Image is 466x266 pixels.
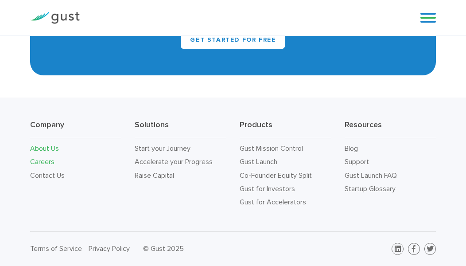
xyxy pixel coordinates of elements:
[135,144,190,153] a: Start your Journey
[345,144,358,153] a: Blog
[181,31,285,49] a: Get Started for Free
[345,157,369,166] a: Support
[240,184,295,193] a: Gust for Investors
[135,120,226,138] h3: Solutions
[30,244,82,253] a: Terms of Service
[135,171,174,180] a: Raise Capital
[30,144,59,153] a: About Us
[240,120,331,138] h3: Products
[30,157,54,166] a: Careers
[30,12,80,24] img: Gust Logo
[30,120,122,138] h3: Company
[240,157,277,166] a: Gust Launch
[345,120,436,138] h3: Resources
[30,171,65,180] a: Contact Us
[240,144,303,153] a: Gust Mission Control
[143,243,226,255] div: © Gust 2025
[240,171,312,180] a: Co-Founder Equity Split
[135,157,213,166] a: Accelerate your Progress
[89,244,130,253] a: Privacy Policy
[345,184,396,193] a: Startup Glossary
[345,171,397,180] a: Gust Launch FAQ
[240,198,306,206] a: Gust for Accelerators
